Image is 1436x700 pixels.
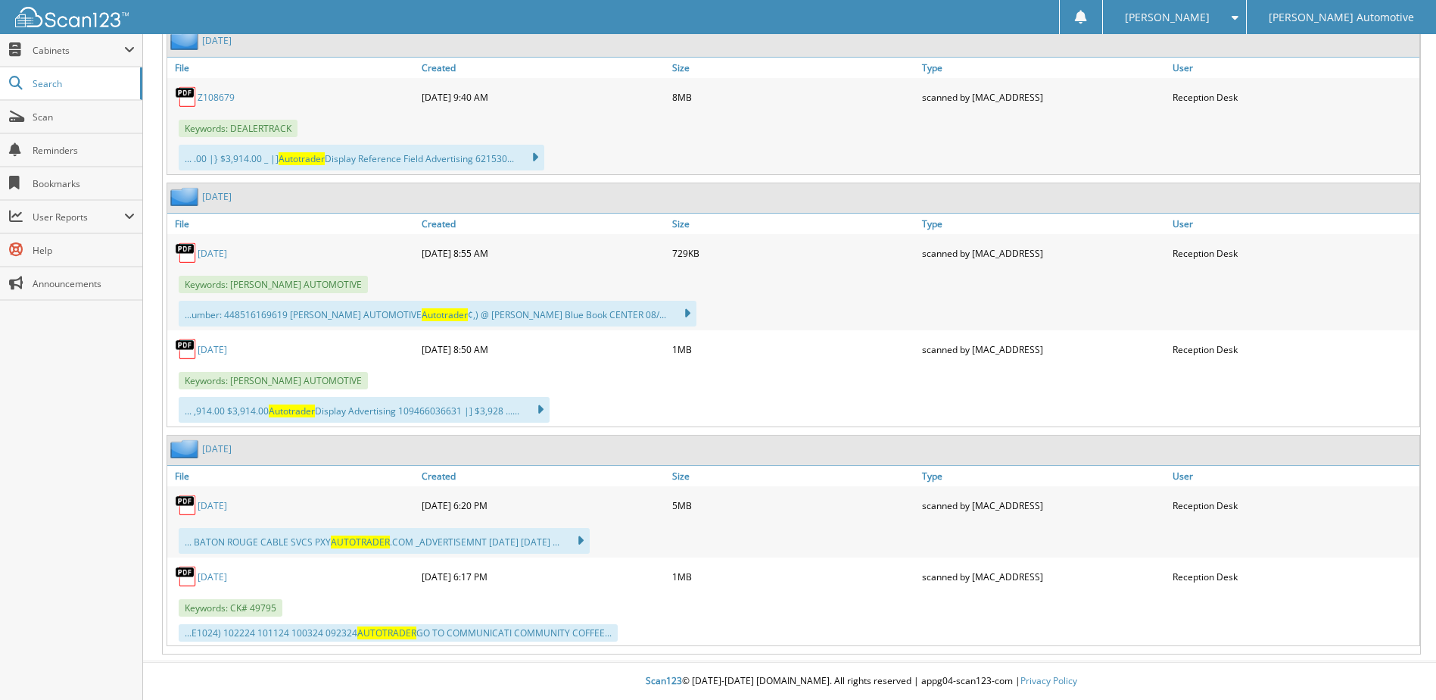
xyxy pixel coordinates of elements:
[33,77,132,90] span: Search
[1169,334,1419,364] div: Reception Desk
[668,82,919,112] div: 8MB
[422,308,468,321] span: Autotrader
[170,439,202,458] img: folder2.png
[1360,627,1436,700] iframe: Chat Widget
[918,82,1169,112] div: scanned by [MAC_ADDRESS]
[668,490,919,520] div: 5MB
[198,343,227,356] a: [DATE]
[1169,58,1419,78] a: User
[918,561,1169,592] div: scanned by [MAC_ADDRESS]
[179,276,368,293] span: Keywords: [PERSON_NAME] AUTOMOTIVE
[668,58,919,78] a: Size
[918,58,1169,78] a: Type
[179,145,544,170] div: ... .00 |} $3,914.00 _ |] Display Reference Field Advertising 621530...
[418,561,668,592] div: [DATE] 6:17 PM
[179,301,696,327] div: ...umber: 448516169619 [PERSON_NAME] AUTOMOTIVE ¢,) @ [PERSON_NAME] Blue Book CENTER 08/...
[33,277,135,290] span: Announcements
[1269,13,1414,22] span: [PERSON_NAME] Automotive
[179,397,550,423] div: ... ,914.00 $3,914.00 Display Advertising 109466036631 |] $3,928 ......
[269,405,315,417] span: Autotrader
[1125,13,1210,22] span: [PERSON_NAME]
[175,565,198,588] img: PDF.png
[1169,561,1419,592] div: Reception Desk
[668,334,919,364] div: 1MB
[918,466,1169,486] a: Type
[198,247,227,260] a: [DATE]
[202,190,232,203] a: [DATE]
[198,91,235,104] a: Z108679
[918,214,1169,234] a: Type
[179,624,618,642] div: ...E1024) 102224 101124 100324 092324 GO TO COMMUNICATI COMMUNITY COFFEE...
[33,177,135,190] span: Bookmarks
[167,466,418,486] a: File
[202,442,232,455] a: [DATE]
[170,31,202,50] img: folder2.png
[33,244,135,257] span: Help
[1169,82,1419,112] div: Reception Desk
[918,490,1169,520] div: scanned by [MAC_ADDRESS]
[175,494,198,517] img: PDF.png
[418,82,668,112] div: [DATE] 9:40 AM
[175,338,198,361] img: PDF.png
[179,372,368,389] span: Keywords: [PERSON_NAME] AUTOMOTIVE
[1169,466,1419,486] a: User
[179,120,297,137] span: Keywords: DEALERTRACK
[418,490,668,520] div: [DATE] 6:20 PM
[279,152,325,165] span: Autotrader
[418,58,668,78] a: Created
[33,144,135,157] span: Reminders
[175,242,198,264] img: PDF.png
[668,214,919,234] a: Size
[1020,674,1077,687] a: Privacy Policy
[1169,490,1419,520] div: Reception Desk
[198,499,227,512] a: [DATE]
[646,674,682,687] span: Scan123
[668,561,919,592] div: 1MB
[918,238,1169,268] div: scanned by [MAC_ADDRESS]
[918,334,1169,364] div: scanned by [MAC_ADDRESS]
[418,214,668,234] a: Created
[331,536,390,548] span: AUTOTRADER
[175,86,198,108] img: PDF.png
[418,466,668,486] a: Created
[286,663,1436,700] div: © [DATE]-[DATE] [DOMAIN_NAME]. All rights reserved | appg04-scan123-com |
[179,528,590,554] div: ... BATON ROUGE CABLE SVCS PXY .COM _ADVERTISEMNT [DATE] [DATE] ...
[202,34,232,47] a: [DATE]
[418,238,668,268] div: [DATE] 8:55 AM
[167,58,418,78] a: File
[15,7,129,27] img: scan123-logo-white.svg
[167,214,418,234] a: File
[33,111,135,123] span: Scan
[418,334,668,364] div: [DATE] 8:50 AM
[357,627,416,639] span: AUTOTRADER
[1169,214,1419,234] a: User
[33,211,124,223] span: User Reports
[170,187,202,206] img: folder2.png
[668,238,919,268] div: 729KB
[198,570,227,583] a: [DATE]
[1169,238,1419,268] div: Reception Desk
[179,599,282,617] span: Keywords: CK# 49795
[33,44,124,57] span: Cabinets
[668,466,919,486] a: Size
